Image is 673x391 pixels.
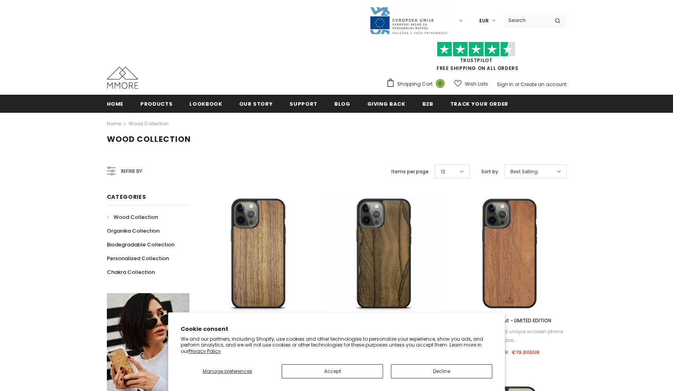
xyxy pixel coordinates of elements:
span: FREE SHIPPING ON ALL ORDERS [386,45,567,72]
span: Blog [334,100,350,108]
span: Products [140,100,172,108]
a: Our Story [239,95,273,112]
a: Blog [334,95,350,112]
a: B2B [422,95,433,112]
p: We and our partners, including Shopify, use cookies and other technologies to personalize your ex... [181,336,492,354]
h2: Cookie consent [181,325,492,333]
a: Track your order [450,95,508,112]
span: €19.80EUR [512,349,540,356]
a: Wood Collection [107,210,158,224]
span: Wish Lists [465,80,488,88]
a: Organika Collection [107,224,160,238]
a: Biodegradable Collection [107,238,174,251]
span: B2B [422,100,433,108]
a: Chakra Collection [107,265,155,279]
span: Personalized Collection [107,255,169,262]
a: Sign In [497,81,513,88]
img: Javni Razpis [369,6,448,35]
span: Biodegradable Collection [107,241,174,248]
span: Home [107,100,124,108]
a: Javni Razpis [369,17,448,24]
span: 12 [441,168,445,176]
a: Trustpilot [460,57,493,64]
span: Organika Collection [107,227,160,235]
img: Trust Pilot Stars [437,42,515,57]
span: or [515,81,519,88]
span: €26.90EUR [479,349,508,356]
a: Giving back [367,95,405,112]
button: Accept [282,364,383,378]
a: Wood Collection [128,120,169,127]
span: Lookbook [189,100,222,108]
span: Refine by [121,167,142,176]
label: Items per page [391,168,429,176]
a: European Walnut - LIMITED EDITION [452,316,566,325]
a: Lookbook [189,95,222,112]
span: Categories [107,193,146,201]
span: Wood Collection [114,213,158,221]
span: Track your order [450,100,508,108]
a: Home [107,119,121,128]
a: Shopping Cart 0 [386,78,449,90]
button: Decline [391,364,492,378]
span: European Walnut - LIMITED EDITION [468,317,551,324]
input: Search Site [504,15,549,26]
a: Home [107,95,124,112]
span: EUR [479,17,489,25]
span: 0 [436,79,445,88]
a: Create an account [521,81,567,88]
span: Our Story [239,100,273,108]
button: Manage preferences [181,364,274,378]
span: Giving back [367,100,405,108]
span: support [290,100,317,108]
a: Privacy Policy [189,348,221,354]
a: Personalized Collection [107,251,169,265]
a: Products [140,95,172,112]
span: Manage preferences [203,368,252,374]
img: MMORE Cases [107,67,138,89]
a: Wish Lists [454,77,488,91]
div: If you want a fine and unique wooden phone case,... [452,327,566,345]
span: Chakra Collection [107,268,155,276]
label: Sort by [481,168,498,176]
a: support [290,95,317,112]
span: Shopping Cart [397,80,433,88]
span: Best Selling [510,168,538,176]
span: Wood Collection [107,134,191,145]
